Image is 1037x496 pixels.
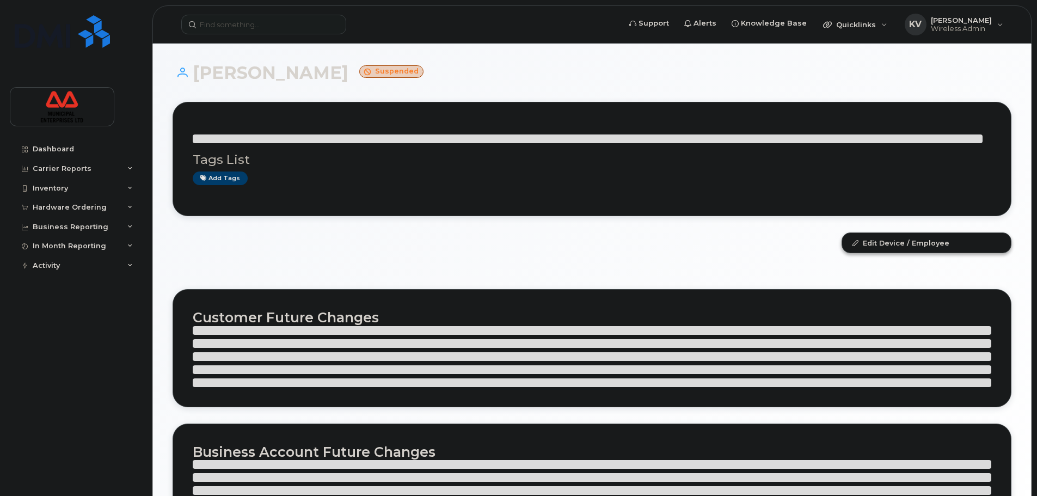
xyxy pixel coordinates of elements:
[173,63,1011,82] h1: [PERSON_NAME]
[193,153,991,167] h3: Tags List
[193,309,991,326] h2: Customer Future Changes
[193,444,991,460] h2: Business Account Future Changes
[359,65,424,78] small: Suspended
[842,233,1011,253] a: Edit Device / Employee
[193,172,248,185] a: Add tags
